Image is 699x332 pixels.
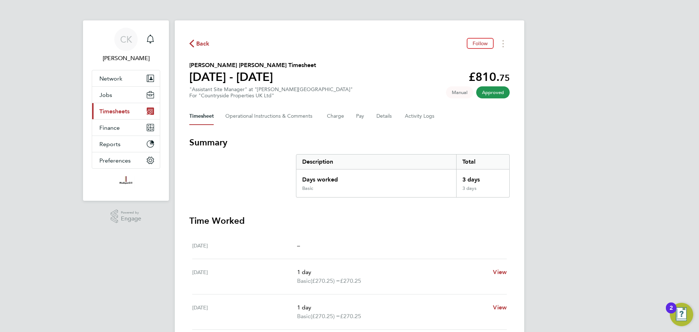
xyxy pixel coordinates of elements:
div: 3 days [456,185,509,197]
h1: [DATE] - [DATE] [189,70,316,84]
span: CK [120,35,132,44]
span: Powered by [121,210,141,216]
button: Pay [356,108,365,125]
div: For "Countryside Properties UK Ltd" [189,93,353,99]
div: 3 days [456,169,509,185]
button: Open Resource Center, 2 new notifications [670,303,693,326]
span: – [297,242,300,249]
button: Charge [327,108,344,125]
a: CK[PERSON_NAME] [92,28,160,63]
button: Preferences [92,152,160,168]
h2: [PERSON_NAME] [PERSON_NAME] Timesheet [189,61,316,70]
nav: Main navigation [83,20,169,201]
span: Basic [297,277,311,285]
h3: Summary [189,137,510,148]
span: This timesheet was manually created. [446,86,473,98]
span: Basic [297,312,311,321]
span: Timesheets [99,108,130,115]
span: Finance [99,124,120,131]
h3: Time Worked [189,215,510,227]
button: Jobs [92,87,160,103]
div: Summary [296,154,510,198]
a: View [493,303,507,312]
span: Engage [121,216,141,222]
button: Operational Instructions & Comments [225,108,315,125]
span: 75 [499,73,510,83]
button: Timesheets [92,103,160,119]
span: £270.25 [340,313,361,320]
div: Description [296,155,456,169]
div: [DATE] [192,268,297,285]
span: Network [99,75,122,82]
a: Go to home page [92,176,160,188]
button: Timesheet [189,108,214,125]
div: "Assistant Site Manager" at "[PERSON_NAME][GEOGRAPHIC_DATA]" [189,86,353,99]
span: Back [196,39,210,48]
button: Details [376,108,393,125]
span: Jobs [99,91,112,98]
app-decimal: £810. [469,70,510,84]
span: (£270.25) = [311,277,340,284]
div: Total [456,155,509,169]
button: Finance [92,120,160,136]
button: Activity Logs [405,108,435,125]
span: Preferences [99,157,131,164]
button: Back [189,39,210,48]
span: View [493,269,507,276]
div: Basic [302,185,313,191]
button: Timesheets Menu [497,38,510,49]
button: Reports [92,136,160,152]
a: View [493,268,507,277]
a: Powered byEngage [111,210,142,223]
button: Follow [467,38,494,49]
div: Days worked [296,169,456,185]
button: Network [92,70,160,86]
span: (£270.25) = [311,313,340,320]
span: View [493,304,507,311]
div: [DATE] [192,241,297,250]
div: [DATE] [192,303,297,321]
p: 1 day [297,303,487,312]
div: 2 [670,308,673,317]
span: Follow [473,40,488,47]
img: madigangill-logo-retina.png [118,176,134,188]
p: 1 day [297,268,487,277]
span: £270.25 [340,277,361,284]
span: Cian Kavanagh [92,54,160,63]
span: This timesheet has been approved. [476,86,510,98]
span: Reports [99,141,121,148]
